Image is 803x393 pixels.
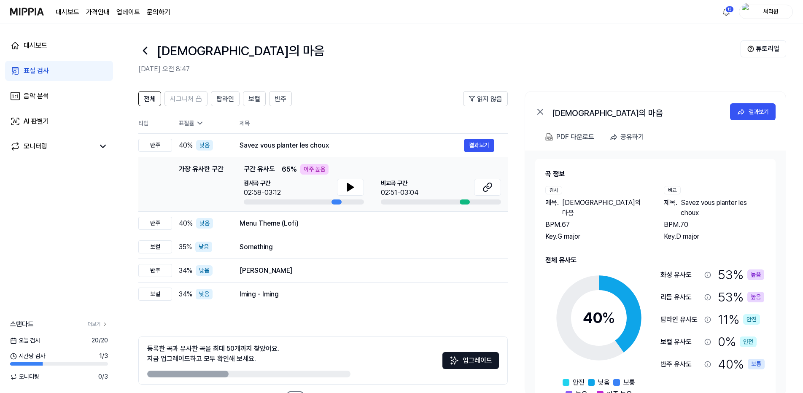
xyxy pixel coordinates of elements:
div: BPM. 70 [664,220,765,230]
div: Savez vous planter les choux [240,140,464,151]
span: 40 % [179,218,193,229]
div: 보컬 [138,240,172,253]
img: PDF Download [545,133,553,141]
span: 40 % [179,140,193,151]
div: 낮음 [196,265,213,276]
div: 검사 [545,186,562,194]
div: Iming - Iming [240,289,494,299]
div: 높음 [747,292,764,302]
span: 모니터링 [10,372,39,381]
a: 대시보드 [56,7,79,17]
h2: 전체 유사도 [545,255,765,265]
a: 표절 검사 [5,61,113,81]
span: 34 % [179,266,192,276]
span: 스탠다드 [10,319,34,329]
button: 알림13 [719,5,733,19]
span: 전체 [144,94,156,104]
button: 공유하기 [606,129,651,145]
div: 모니터링 [24,141,47,151]
span: 제목 . [664,198,677,218]
a: 문의하기 [147,7,170,17]
span: 읽지 않음 [477,94,502,104]
span: 65 % [282,164,297,175]
div: 13 [725,6,734,13]
div: 안전 [743,314,760,325]
a: 모니터링 [10,141,94,151]
div: 낮음 [196,140,213,151]
div: 높음 [747,269,764,280]
div: 비교 [664,186,681,194]
span: 낮음 [598,377,610,388]
div: 53 % [718,265,764,284]
div: 보통 [748,359,765,369]
div: 가장 유사한 구간 [179,164,224,205]
div: 낮음 [196,289,213,299]
div: 반주 [138,217,172,230]
span: 1 / 3 [99,352,108,361]
div: 11 % [718,310,760,329]
h2: 곡 정보 [545,169,765,179]
div: 0 % [718,332,757,351]
span: [DEMOGRAPHIC_DATA]의 마음 [562,198,647,218]
span: 시그니처 [170,94,194,104]
div: 40 % [718,355,765,374]
div: [PERSON_NAME] [240,266,494,276]
div: [DEMOGRAPHIC_DATA]의 마음 [552,107,721,117]
button: profile써리원 [739,5,793,19]
div: Something [240,242,494,252]
div: 안전 [740,336,757,347]
th: 제목 [240,113,508,133]
div: 화성 유사도 [660,270,701,280]
div: 보컬 [138,288,172,301]
span: 탑라인 [216,94,234,104]
h1: 예수님의 마음 [157,41,325,60]
div: 등록한 곡과 유사한 곡을 최대 50개까지 찾았어요. 지금 업그레이드하고 모두 확인해 보세요. [147,344,279,364]
button: 전체 [138,91,161,106]
span: % [602,309,615,327]
div: 표절률 [179,119,226,128]
div: BPM. 67 [545,220,647,230]
span: 검사곡 구간 [244,179,281,188]
div: 낮음 [196,218,213,229]
img: Help [747,46,754,52]
div: 리듬 유사도 [660,292,701,302]
span: Savez vous planter les choux [681,198,765,218]
div: 낮음 [195,242,212,252]
th: 타입 [138,113,172,134]
a: 대시보드 [5,35,113,56]
h2: [DATE] 오전 8:47 [138,64,741,74]
div: 02:58-03:12 [244,188,281,198]
button: 반주 [269,91,292,106]
a: 음악 분석 [5,86,113,106]
span: 시간당 검사 [10,352,45,361]
img: profile [742,3,752,20]
a: AI 판별기 [5,111,113,132]
button: 탑라인 [211,91,240,106]
img: Sparkles [449,355,459,366]
span: 35 % [179,242,192,252]
button: 시그니처 [164,91,207,106]
span: 안전 [573,377,585,388]
div: 음악 분석 [24,91,49,101]
div: 표절 검사 [24,66,49,76]
div: 대시보드 [24,40,47,51]
button: 결과보기 [730,103,776,120]
div: Key. G major [545,231,647,242]
div: 반주 유사도 [660,359,701,369]
div: 공유하기 [620,132,644,143]
span: 34 % [179,289,192,299]
img: 알림 [721,7,731,17]
span: 보통 [623,377,635,388]
div: 탑라인 유사도 [660,315,701,325]
div: 40 [583,307,615,329]
button: 결과보기 [464,139,494,152]
div: 보컬 유사도 [660,337,701,347]
span: 20 / 20 [92,336,108,345]
div: 02:51-03:04 [381,188,418,198]
div: 반주 [138,139,172,152]
span: 구간 유사도 [244,164,275,175]
div: 53 % [718,288,764,307]
span: 0 / 3 [98,372,108,381]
